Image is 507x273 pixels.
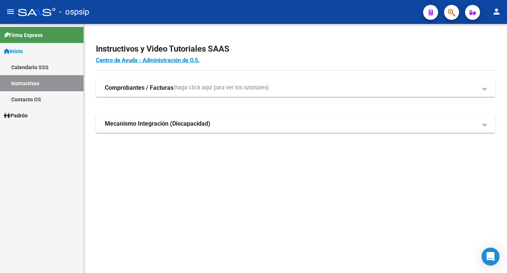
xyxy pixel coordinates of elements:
[6,7,15,16] mat-icon: menu
[492,7,501,16] mat-icon: person
[96,115,495,133] mat-expansion-panel-header: Mecanismo Integración (Discapacidad)
[4,31,43,39] span: Firma Express
[96,57,200,64] a: Centro de Ayuda - Administración de O.S.
[482,248,500,266] div: Open Intercom Messenger
[4,111,28,120] span: Padrón
[4,47,23,55] span: Inicio
[105,120,210,128] strong: Mecanismo Integración (Discapacidad)
[173,84,269,92] span: (haga click aquí para ver los tutoriales)
[59,4,89,20] span: - ospsip
[96,42,495,56] h2: Instructivos y Video Tutoriales SAAS
[96,79,495,97] mat-expansion-panel-header: Comprobantes / Facturas(haga click aquí para ver los tutoriales)
[105,84,173,92] strong: Comprobantes / Facturas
